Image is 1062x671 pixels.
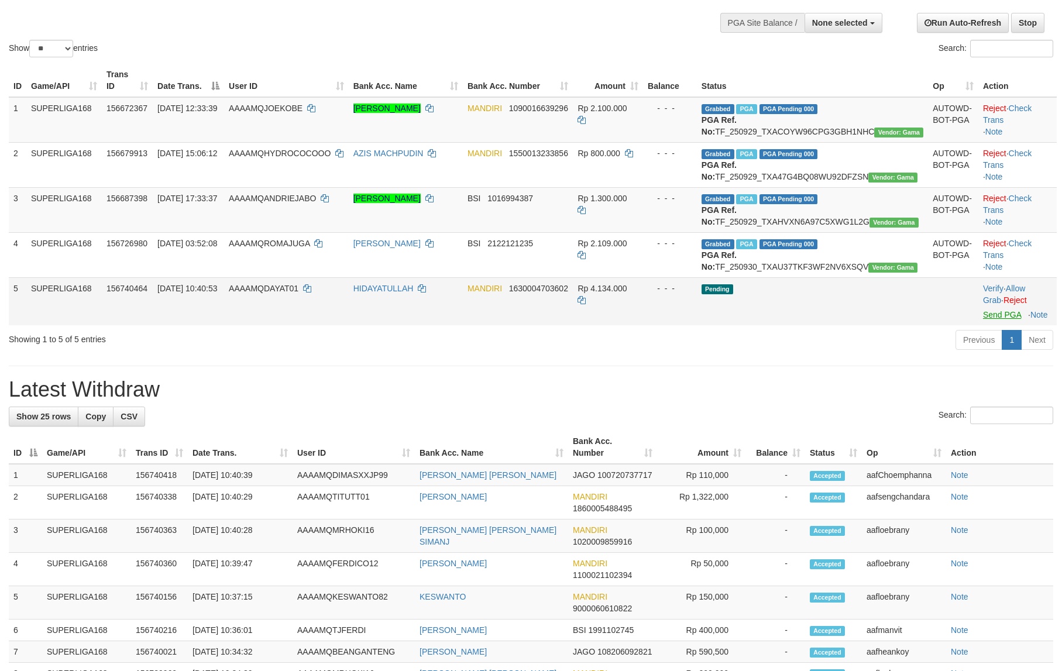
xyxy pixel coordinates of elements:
[697,64,928,97] th: Status
[188,464,293,486] td: [DATE] 10:40:39
[810,648,845,658] span: Accepted
[153,64,224,97] th: Date Trans.: activate to sort column descending
[983,104,1032,125] a: Check Trans
[9,641,42,663] td: 7
[415,431,568,464] th: Bank Acc. Name: activate to sort column ascending
[42,519,131,553] td: SUPERLIGA168
[697,232,928,277] td: TF_250930_TXAU37TKF3WF2NV6XSQV
[810,593,845,603] span: Accepted
[463,64,573,97] th: Bank Acc. Number: activate to sort column ascending
[293,464,415,486] td: AAAAMQDIMASXXJP99
[697,142,928,187] td: TF_250929_TXA47G4BQ08WU92DFZSN
[121,412,138,421] span: CSV
[657,431,746,464] th: Amount: activate to sort column ascending
[746,431,805,464] th: Balance: activate to sort column ascending
[578,194,627,203] span: Rp 1.300.000
[702,250,737,271] b: PGA Ref. No:
[106,149,147,158] span: 156679913
[9,486,42,519] td: 2
[131,586,188,620] td: 156740156
[1011,13,1044,33] a: Stop
[648,192,692,204] div: - - -
[983,239,1006,248] a: Reject
[157,284,217,293] span: [DATE] 10:40:53
[951,559,968,568] a: Note
[978,64,1057,97] th: Action
[131,519,188,553] td: 156740363
[131,553,188,586] td: 156740360
[9,97,26,143] td: 1
[573,470,595,480] span: JAGO
[702,160,737,181] b: PGA Ref. No:
[106,239,147,248] span: 156726980
[746,464,805,486] td: -
[131,486,188,519] td: 156740338
[573,647,595,656] span: JAGO
[869,218,919,228] span: Vendor URL: https://trx31.1velocity.biz
[42,486,131,519] td: SUPERLIGA168
[353,284,414,293] a: HIDAYATULLAH
[810,526,845,536] span: Accepted
[468,239,481,248] span: BSI
[805,13,882,33] button: None selected
[983,284,1025,305] span: ·
[573,64,642,97] th: Amount: activate to sort column ascending
[746,486,805,519] td: -
[657,641,746,663] td: Rp 590,500
[697,187,928,232] td: TF_250929_TXAHVXN6A97C5XWG1L2G
[573,525,607,535] span: MANDIRI
[9,378,1053,401] h1: Latest Withdraw
[229,104,303,113] span: AAAAMQJOEKOBE
[643,64,697,97] th: Balance
[805,431,862,464] th: Status: activate to sort column ascending
[746,553,805,586] td: -
[874,128,923,137] span: Vendor URL: https://trx31.1velocity.biz
[573,537,632,546] span: Copy 1020009859916 to clipboard
[983,239,1032,260] a: Check Trans
[573,559,607,568] span: MANDIRI
[293,431,415,464] th: User ID: activate to sort column ascending
[9,519,42,553] td: 3
[970,40,1053,57] input: Search:
[16,412,71,421] span: Show 25 rows
[188,553,293,586] td: [DATE] 10:39:47
[983,104,1006,113] a: Reject
[487,194,533,203] span: Copy 1016994387 to clipboard
[746,620,805,641] td: -
[349,64,463,97] th: Bank Acc. Name: activate to sort column ascending
[188,519,293,553] td: [DATE] 10:40:28
[188,620,293,641] td: [DATE] 10:36:01
[42,431,131,464] th: Game/API: activate to sort column ascending
[578,239,627,248] span: Rp 2.109.000
[928,97,978,143] td: AUTOWD-BOT-PGA
[131,464,188,486] td: 156740418
[229,149,331,158] span: AAAAMQHYDROCOCOOO
[9,407,78,426] a: Show 25 rows
[293,553,415,586] td: AAAAMQFERDICO12
[573,570,632,580] span: Copy 1100021102394 to clipboard
[702,284,733,294] span: Pending
[810,559,845,569] span: Accepted
[188,641,293,663] td: [DATE] 10:34:32
[9,40,98,57] label: Show entries
[9,232,26,277] td: 4
[578,104,627,113] span: Rp 2.100.000
[487,239,533,248] span: Copy 2122121235 to clipboard
[702,115,737,136] b: PGA Ref. No:
[9,431,42,464] th: ID: activate to sort column descending
[862,519,946,553] td: aafloebrany
[420,625,487,635] a: [PERSON_NAME]
[157,239,217,248] span: [DATE] 03:52:08
[983,284,1003,293] a: Verify
[648,238,692,249] div: - - -
[573,625,586,635] span: BSI
[573,592,607,601] span: MANDIRI
[353,239,421,248] a: [PERSON_NAME]
[983,194,1006,203] a: Reject
[9,64,26,97] th: ID
[759,149,818,159] span: PGA Pending
[985,127,1003,136] a: Note
[978,277,1057,325] td: · ·
[293,586,415,620] td: AAAAMQKESWANTO82
[951,492,968,501] a: Note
